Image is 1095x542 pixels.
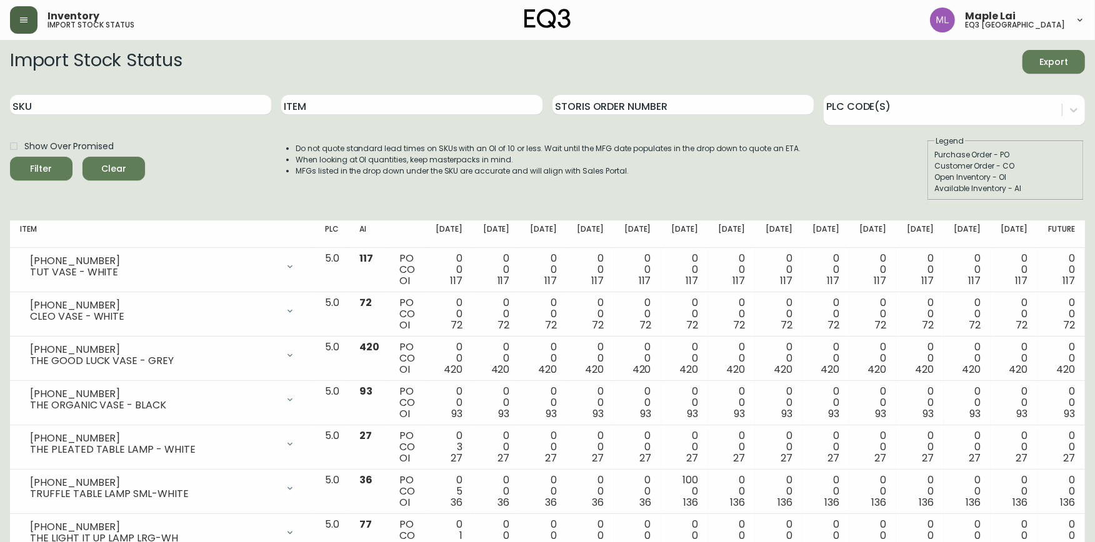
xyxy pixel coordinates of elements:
span: 93 [592,406,604,421]
div: 0 0 [954,386,981,420]
div: 0 0 [859,342,886,375]
span: 117 [921,273,934,288]
div: 0 0 [906,475,933,508]
span: 72 [545,318,557,332]
span: 136 [966,495,981,510]
span: 117 [780,273,792,288]
div: 0 0 [812,253,839,287]
span: 36 [592,495,604,510]
li: Do not quote standard lead times on SKUs with an OI of 10 or less. Wait until the MFG date popula... [296,143,801,154]
div: 0 0 [482,386,509,420]
span: 117 [732,273,745,288]
span: 27 [733,451,745,465]
span: OI [399,451,410,465]
div: 0 0 [436,297,462,331]
div: 0 0 [482,475,509,508]
span: 93 [828,406,839,421]
span: 93 [734,406,745,421]
th: [DATE] [849,220,896,248]
span: 420 [1009,362,1028,377]
li: MFGs listed in the drop down under the SKU are accurate and will align with Sales Portal. [296,165,801,177]
div: 0 0 [718,430,745,464]
div: 0 0 [906,342,933,375]
div: 0 0 [530,342,557,375]
div: 0 0 [624,253,651,287]
div: 0 0 [482,342,509,375]
span: 27 [1063,451,1075,465]
div: TRUFFLE TABLE LAMP SML-WHITE [30,488,277,500]
div: [PHONE_NUMBER]TUT VASE - WHITE [20,253,305,280]
div: Available Inventory - AI [934,183,1077,194]
th: [DATE] [802,220,849,248]
span: 93 [359,384,372,398]
h2: Import Stock Status [10,50,182,74]
div: 0 0 [765,297,792,331]
span: 117 [359,251,373,265]
div: 0 0 [577,342,604,375]
span: 93 [687,406,698,421]
div: [PHONE_NUMBER] [30,300,277,311]
span: 93 [640,406,651,421]
span: OI [399,362,410,377]
div: 0 0 [954,342,981,375]
div: 0 0 [1047,297,1075,331]
th: [DATE] [708,220,755,248]
div: 0 0 [1047,430,1075,464]
span: 136 [683,495,698,510]
img: 61e28cffcf8cc9f4e300d877dd684943 [930,7,955,32]
div: 0 0 [577,430,604,464]
div: 100 0 [671,475,698,508]
span: 136 [777,495,792,510]
div: [PHONE_NUMBER]THE PLEATED TABLE LAMP - WHITE [20,430,305,458]
div: [PHONE_NUMBER]CLEO VASE - WHITE [20,297,305,325]
div: 0 0 [765,475,792,508]
div: [PHONE_NUMBER]THE ORGANIC VASE - BLACK [20,386,305,413]
span: 117 [591,273,604,288]
th: [DATE] [520,220,567,248]
span: 93 [875,406,886,421]
span: 420 [868,362,887,377]
div: [PHONE_NUMBER] [30,477,277,488]
span: 117 [686,273,698,288]
span: 27 [686,451,698,465]
span: 27 [969,451,981,465]
span: 117 [1016,273,1028,288]
div: PO CO [399,253,415,287]
span: 72 [969,318,981,332]
th: [DATE] [991,220,1037,248]
span: 136 [730,495,745,510]
span: 93 [922,406,934,421]
div: [PHONE_NUMBER] [30,255,277,267]
th: AI [349,220,389,248]
span: Show Over Promised [24,140,114,153]
div: 0 0 [671,430,698,464]
div: 0 0 [624,430,651,464]
span: 117 [544,273,557,288]
img: logo [524,9,571,29]
div: 0 0 [577,386,604,420]
legend: Legend [934,135,965,147]
div: 0 0 [1001,386,1027,420]
span: 27 [359,428,372,443]
span: 420 [538,362,557,377]
div: 0 0 [954,430,981,464]
div: CLEO VASE - WHITE [30,311,277,322]
span: 117 [1062,273,1075,288]
div: 0 0 [859,386,886,420]
div: 0 0 [812,386,839,420]
div: Purchase Order - PO [934,149,1077,160]
th: [DATE] [567,220,614,248]
span: 72 [359,295,372,310]
span: 72 [451,318,462,332]
div: 0 0 [812,430,839,464]
div: 0 0 [436,342,462,375]
span: 93 [969,406,981,421]
div: 0 0 [718,253,745,287]
td: 5.0 [315,425,349,470]
th: [DATE] [755,220,802,248]
span: OI [399,318,410,332]
span: 36 [451,495,462,510]
span: 420 [915,362,934,377]
span: 117 [450,273,462,288]
div: 0 0 [906,253,933,287]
